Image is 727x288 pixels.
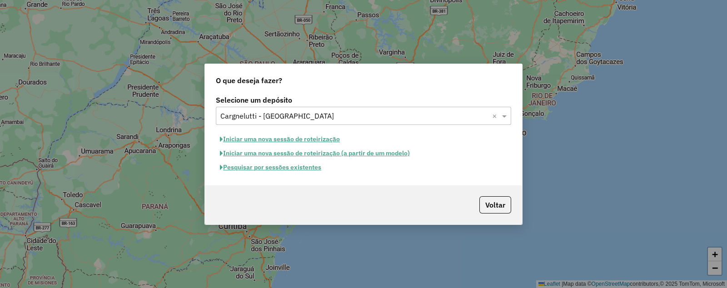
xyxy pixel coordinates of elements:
span: Clear all [492,110,500,121]
button: Voltar [479,196,511,214]
span: O que deseja fazer? [216,75,282,86]
label: Selecione um depósito [216,94,511,105]
button: Pesquisar por sessões existentes [216,160,325,174]
button: Iniciar uma nova sessão de roteirização [216,132,344,146]
button: Iniciar uma nova sessão de roteirização (a partir de um modelo) [216,146,414,160]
